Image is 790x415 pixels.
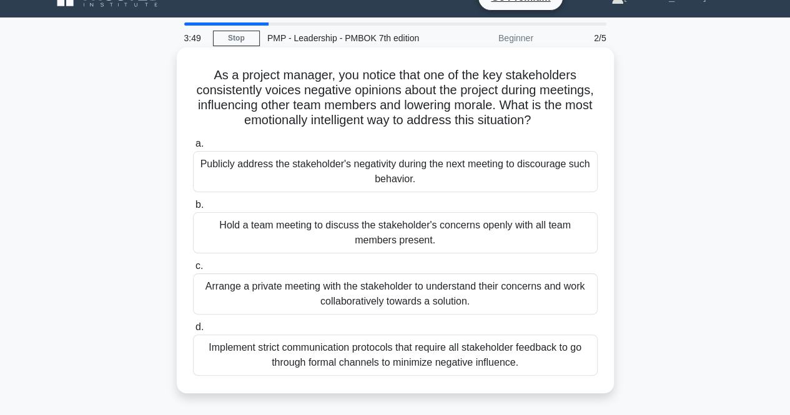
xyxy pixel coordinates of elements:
[192,67,599,129] h5: As a project manager, you notice that one of the key stakeholders consistently voices negative op...
[432,26,541,51] div: Beginner
[541,26,614,51] div: 2/5
[260,26,432,51] div: PMP - Leadership - PMBOK 7th edition
[193,273,598,315] div: Arrange a private meeting with the stakeholder to understand their concerns and work collaborativ...
[177,26,213,51] div: 3:49
[193,334,598,376] div: Implement strict communication protocols that require all stakeholder feedback to go through form...
[195,260,203,271] span: c.
[193,212,598,253] div: Hold a team meeting to discuss the stakeholder's concerns openly with all team members present.
[193,151,598,192] div: Publicly address the stakeholder's negativity during the next meeting to discourage such behavior.
[213,31,260,46] a: Stop
[195,199,204,210] span: b.
[195,138,204,149] span: a.
[195,321,204,332] span: d.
